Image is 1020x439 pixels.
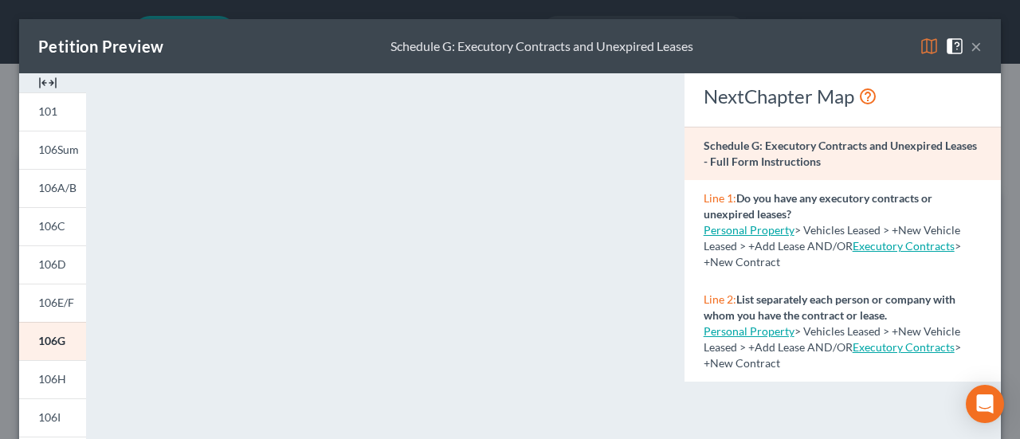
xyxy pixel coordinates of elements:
[38,181,76,194] span: 106A/B
[38,372,66,386] span: 106H
[966,385,1004,423] div: Open Intercom Messenger
[704,324,794,338] a: Personal Property
[704,340,961,370] span: > +New Contract
[19,284,86,322] a: 106E/F
[38,104,57,118] span: 101
[19,169,86,207] a: 106A/B
[704,223,960,253] span: > Vehicles Leased > +New Vehicle Leased > +Add Lease AND/OR
[38,334,65,347] span: 106G
[19,131,86,169] a: 106Sum
[19,92,86,131] a: 101
[704,324,960,354] span: > Vehicles Leased > +New Vehicle Leased > +Add Lease AND/OR
[38,257,66,271] span: 106D
[704,292,736,306] span: Line 2:
[704,191,932,221] strong: Do you have any executory contracts or unexpired leases?
[704,139,977,168] strong: Schedule G: Executory Contracts and Unexpired Leases - Full Form Instructions
[19,360,86,398] a: 106H
[38,410,61,424] span: 106I
[704,84,982,109] div: NextChapter Map
[853,239,955,253] a: Executory Contracts
[390,37,693,56] div: Schedule G: Executory Contracts and Unexpired Leases
[38,35,163,57] div: Petition Preview
[853,340,955,354] a: Executory Contracts
[38,219,65,233] span: 106C
[945,37,964,56] img: help-close-5ba153eb36485ed6c1ea00a893f15db1cb9b99d6cae46e1a8edb6c62d00a1a76.svg
[920,37,939,56] img: map-eea8200ae884c6f1103ae1953ef3d486a96c86aabb227e865a55264e3737af1f.svg
[38,73,57,92] img: expand-e0f6d898513216a626fdd78e52531dac95497ffd26381d4c15ee2fc46db09dca.svg
[38,143,79,156] span: 106Sum
[19,207,86,245] a: 106C
[971,37,982,56] button: ×
[19,398,86,437] a: 106I
[38,296,74,309] span: 106E/F
[704,292,955,322] strong: List separately each person or company with whom you have the contract or lease.
[704,223,794,237] a: Personal Property
[19,322,86,360] a: 106G
[704,191,736,205] span: Line 1:
[19,245,86,284] a: 106D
